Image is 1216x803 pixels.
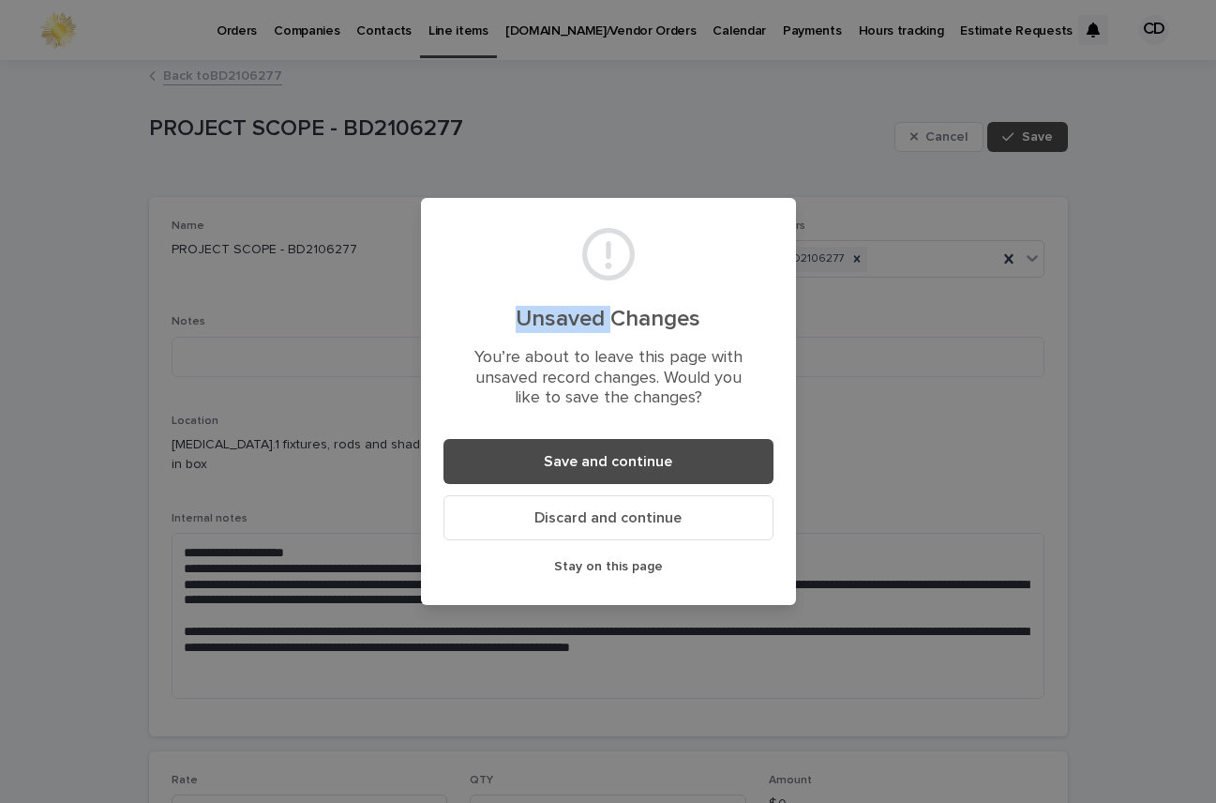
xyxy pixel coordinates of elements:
[443,552,773,582] button: Stay on this page
[554,560,663,573] span: Stay on this page
[534,510,682,525] span: Discard and continue
[466,306,751,333] h2: Unsaved Changes
[443,495,773,540] button: Discard and continue
[544,454,672,469] span: Save and continue
[466,348,751,409] p: You’re about to leave this page with unsaved record changes. Would you like to save the changes?
[443,439,773,484] button: Save and continue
